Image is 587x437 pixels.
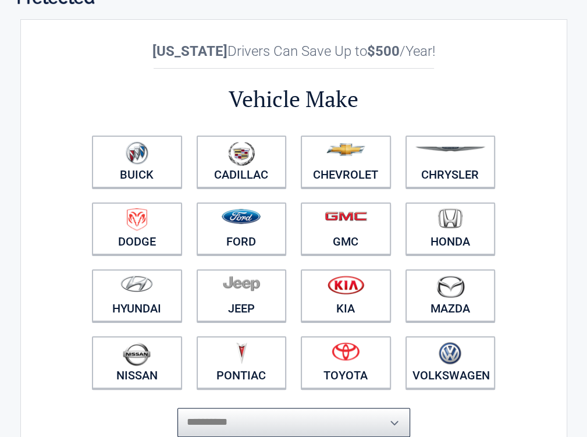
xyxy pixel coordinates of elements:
b: [US_STATE] [152,43,227,59]
a: Jeep [197,269,287,322]
a: Chrysler [405,136,496,188]
a: GMC [301,202,391,255]
a: Nissan [92,336,182,389]
b: $500 [367,43,400,59]
h2: Vehicle Make [85,84,503,114]
img: chrysler [415,147,486,152]
img: gmc [325,211,367,221]
a: Volkswagen [405,336,496,389]
a: Cadillac [197,136,287,188]
img: dodge [127,208,147,231]
a: Pontiac [197,336,287,389]
img: cadillac [228,141,255,166]
a: Kia [301,269,391,322]
img: toyota [332,342,360,361]
a: Buick [92,136,182,188]
img: volkswagen [439,342,461,365]
img: honda [438,208,463,229]
img: pontiac [236,342,247,364]
a: Toyota [301,336,391,389]
img: jeep [223,275,260,292]
a: Mazda [405,269,496,322]
a: Hyundai [92,269,182,322]
img: chevrolet [326,143,365,156]
a: Chevrolet [301,136,391,188]
img: ford [222,209,261,224]
img: kia [328,275,364,294]
h2: Drivers Can Save Up to /Year [85,43,503,59]
img: hyundai [120,275,153,292]
img: mazda [436,275,465,298]
img: buick [126,141,148,165]
a: Ford [197,202,287,255]
a: Dodge [92,202,182,255]
a: Honda [405,202,496,255]
img: nissan [123,342,151,366]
